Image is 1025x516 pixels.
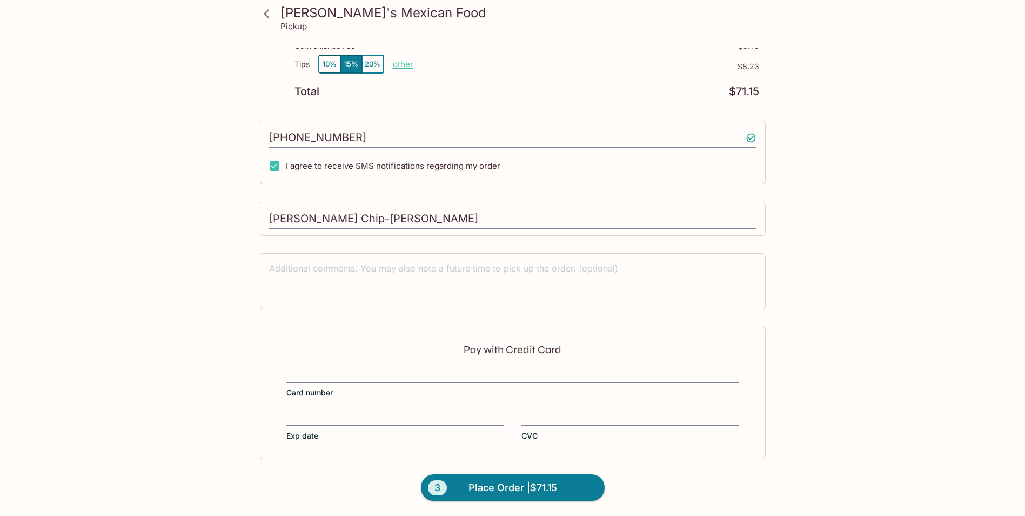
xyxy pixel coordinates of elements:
button: 15% [340,55,362,73]
span: I agree to receive SMS notifications regarding my order [286,161,500,171]
span: Place Order | $71.15 [468,479,557,497]
button: other [393,59,413,69]
input: Enter phone number [269,128,756,148]
h3: [PERSON_NAME]'s Mexican Food [280,4,763,21]
button: 3Place Order |$71.15 [421,474,605,501]
p: Pickup [280,21,307,31]
button: 10% [319,55,340,73]
iframe: Secure expiration date input frame [286,412,504,424]
span: Exp date [286,431,318,441]
button: 20% [362,55,384,73]
p: Total [294,87,319,97]
iframe: Secure card number input frame [286,369,739,381]
span: CVC [521,431,538,441]
p: Tips [294,60,310,69]
span: 3 [428,480,447,495]
p: Pay with Credit Card [286,345,739,355]
input: Enter first and last name [269,209,756,229]
p: $8.23 [413,62,759,71]
iframe: Secure CVC input frame [521,412,739,424]
span: Card number [286,387,333,398]
p: $71.15 [729,87,759,97]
